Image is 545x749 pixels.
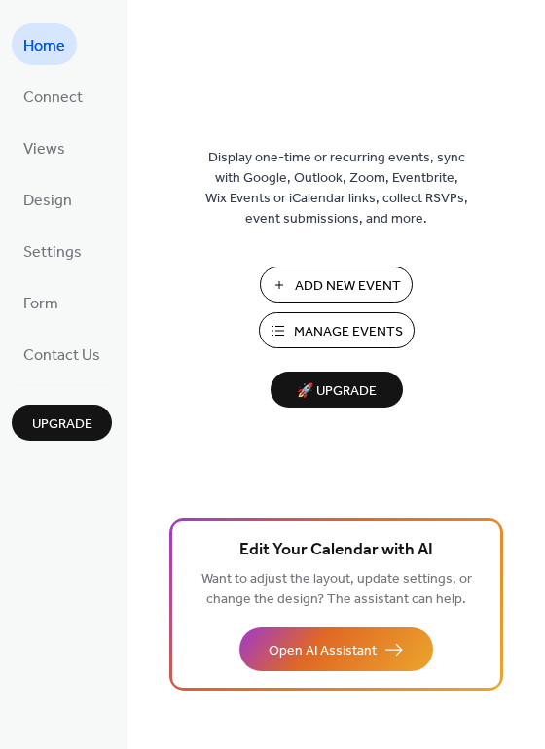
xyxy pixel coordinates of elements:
[12,126,77,168] a: Views
[269,641,377,661] span: Open AI Assistant
[23,31,65,61] span: Home
[259,312,415,348] button: Manage Events
[12,23,77,65] a: Home
[23,186,72,216] span: Design
[295,276,401,297] span: Add New Event
[201,566,472,613] span: Want to adjust the layout, update settings, or change the design? The assistant can help.
[23,237,82,267] span: Settings
[23,340,100,371] span: Contact Us
[12,333,112,374] a: Contact Us
[271,372,403,408] button: 🚀 Upgrade
[239,627,433,671] button: Open AI Assistant
[12,405,112,441] button: Upgrade
[23,289,58,319] span: Form
[282,378,391,405] span: 🚀 Upgrade
[260,267,413,303] button: Add New Event
[12,75,94,117] a: Connect
[239,537,433,564] span: Edit Your Calendar with AI
[12,230,93,271] a: Settings
[32,414,92,435] span: Upgrade
[12,178,84,220] a: Design
[294,322,403,342] span: Manage Events
[12,281,70,323] a: Form
[23,134,65,164] span: Views
[23,83,83,113] span: Connect
[205,148,468,230] span: Display one-time or recurring events, sync with Google, Outlook, Zoom, Eventbrite, Wix Events or ...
